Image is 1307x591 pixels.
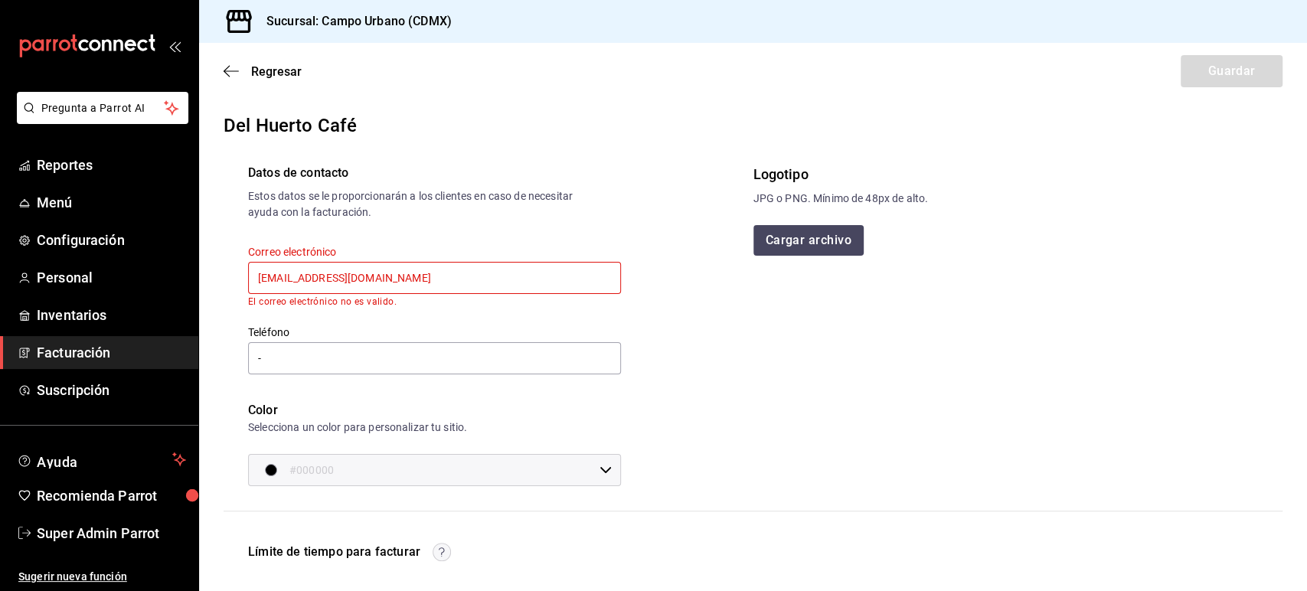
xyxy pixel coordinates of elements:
span: Menú [37,192,186,213]
div: Datos de contacto [248,164,577,182]
button: Regresar [224,64,302,79]
span: Facturación [37,342,186,363]
span: Recomienda Parrot [37,485,186,506]
span: Suscripción [37,380,186,400]
span: Sugerir nueva función [18,569,186,585]
div: Estos datos se le proporcionarán a los clientes en caso de necesitar ayuda con la facturación. [248,188,577,220]
p: El correo electrónico no es valido. [248,296,621,307]
button: Pregunta a Parrot AI [17,92,188,124]
h3: Sucursal: Campo Urbano (CDMX) [254,12,452,31]
div: Logotipo [753,164,1259,184]
span: Inventarios [37,305,186,325]
div: JPG o PNG. Mínimo de 48px de alto. [753,191,1259,207]
span: Personal [37,267,186,288]
span: Super Admin Parrot [37,523,186,544]
span: Pregunta a Parrot AI [41,100,165,116]
div: Selecciona un color para personalizar tu sitio. [248,420,621,436]
div: Del Huerto Café [224,112,1282,139]
button: open_drawer_menu [168,40,181,52]
span: Reportes [37,155,186,175]
span: Configuración [37,230,186,250]
label: Teléfono [248,327,621,338]
div: Color [248,401,621,420]
span: Regresar [251,64,302,79]
span: Ayuda [37,450,166,469]
label: Correo electrónico [248,247,621,257]
button: Cargar archivo [753,225,864,256]
div: Límite de tiempo para facturar [248,542,420,562]
a: Pregunta a Parrot AI [11,111,188,127]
